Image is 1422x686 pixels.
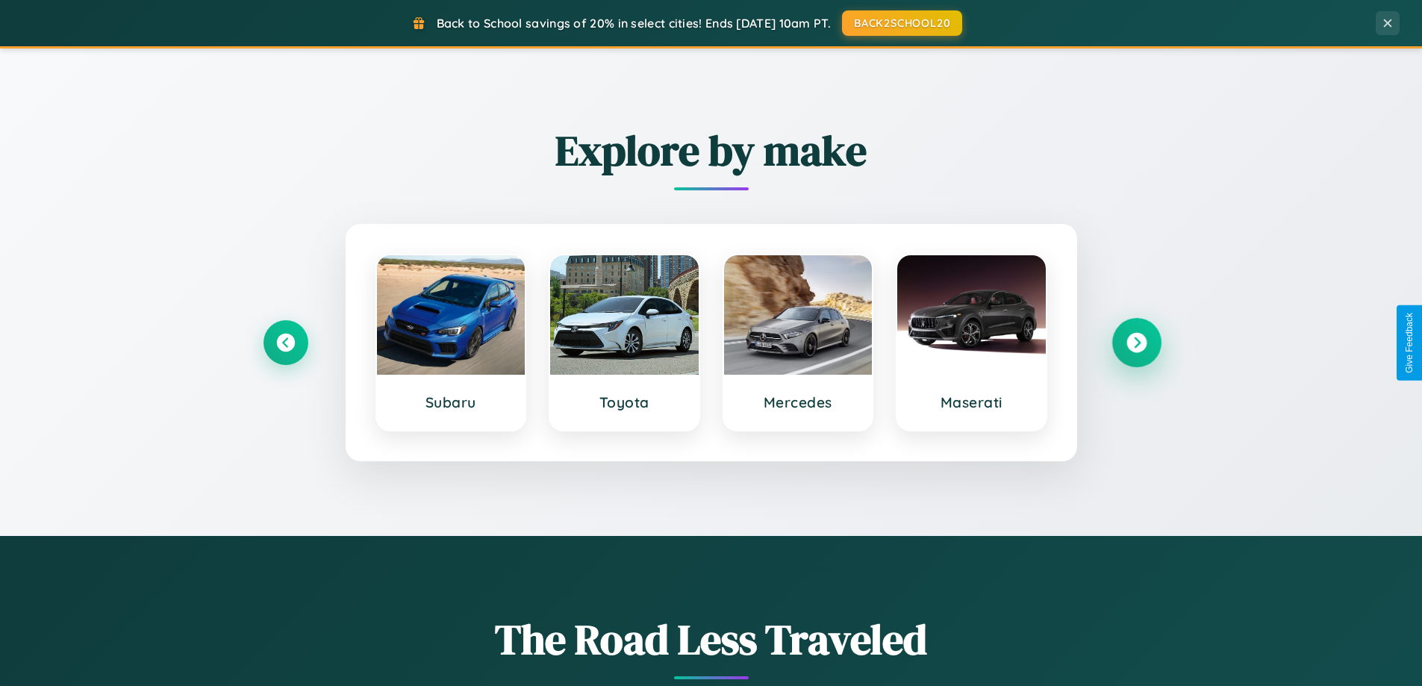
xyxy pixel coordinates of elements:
[912,393,1031,411] h3: Maserati
[565,393,684,411] h3: Toyota
[842,10,962,36] button: BACK2SCHOOL20
[263,122,1159,179] h2: Explore by make
[1404,313,1415,373] div: Give Feedback
[739,393,858,411] h3: Mercedes
[392,393,511,411] h3: Subaru
[437,16,831,31] span: Back to School savings of 20% in select cities! Ends [DATE] 10am PT.
[263,611,1159,668] h1: The Road Less Traveled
